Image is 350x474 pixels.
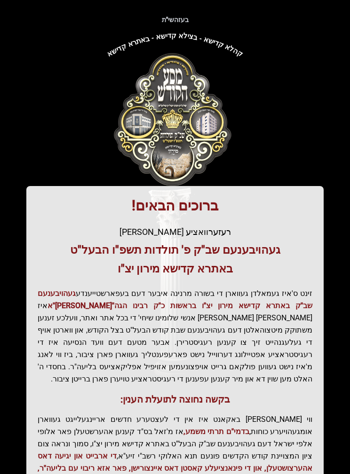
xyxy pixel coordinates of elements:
h1: ברוכים הבאים! [38,197,312,214]
span: געהויבענעם שב"ק באתרא קדישא מירון יצ"ו בראשות כ"ק רבינו הגה"[PERSON_NAME]"א [38,289,312,310]
p: זינט ס'איז געמאלדן געווארן די בשורה מרנינה איבער דעם בעפארשטייענדע איז [PERSON_NAME] [PERSON_NAME... [38,288,312,385]
div: רעזערוואציע [PERSON_NAME] [38,225,312,239]
h3: באתרא קדישא מירון יצ"ו [38,261,312,276]
img: קהלא קדישא - בצילא קדישא - באתרא קדישא [85,9,265,70]
h3: בקשה נחוצה לתועלת הענין: [38,393,312,406]
span: בדמי"ם תרתי משמע, [183,427,249,436]
h3: געהויבענעם שב"ק פ' תולדות תשפ"ו הבעל"ט [38,242,312,257]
